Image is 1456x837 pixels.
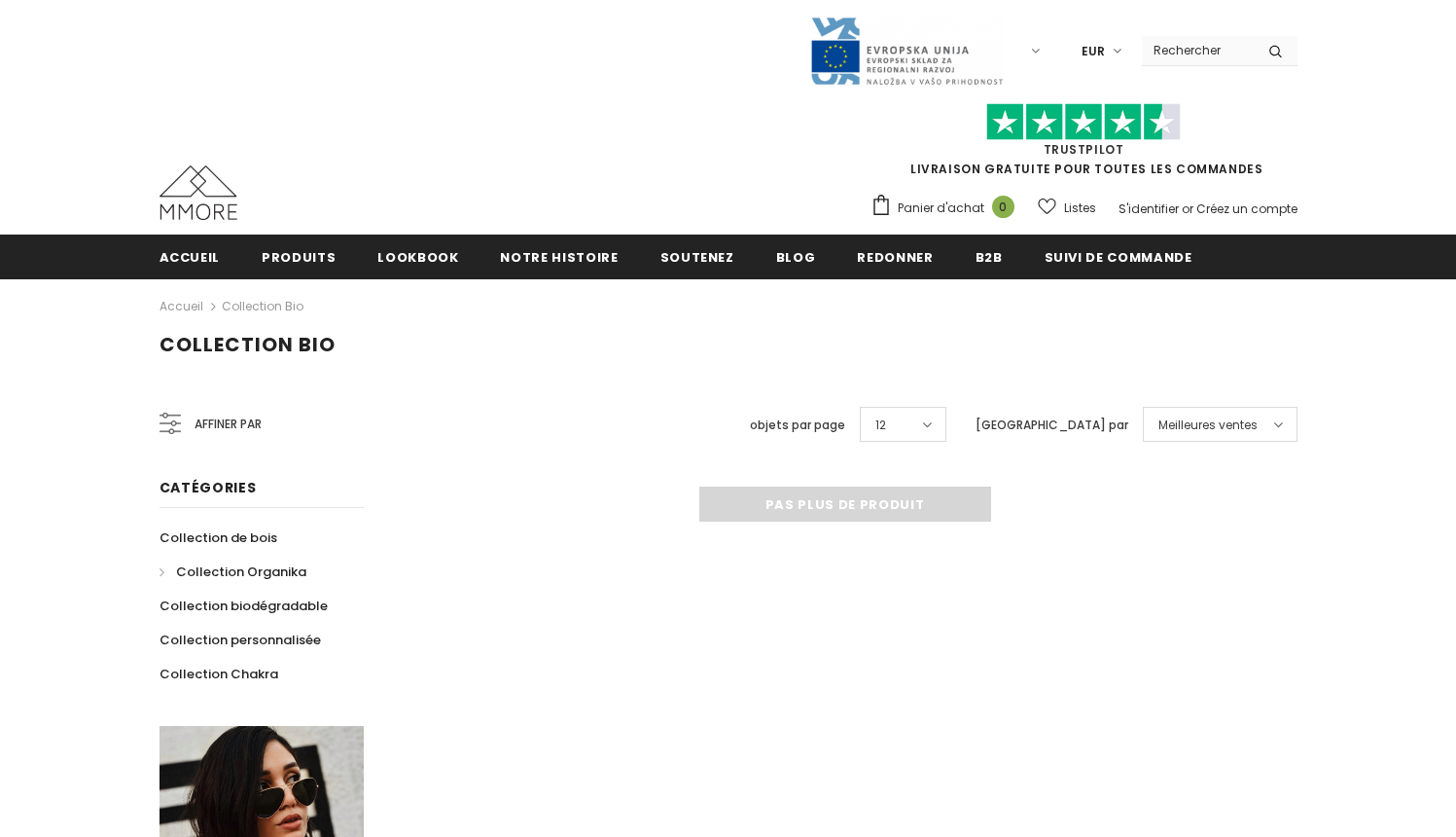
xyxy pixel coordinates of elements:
[1045,235,1192,278] a: Suivi de commande
[976,416,1128,435] label: [GEOGRAPHIC_DATA] par
[750,416,845,435] label: objets par page
[870,112,1297,177] span: LIVRAISON GRATUITE POUR TOUTES LES COMMANDES
[776,248,816,267] span: Blog
[160,657,278,691] a: Collection Chakra
[160,555,306,589] a: Collection Organika
[1064,199,1096,218] span: Listes
[660,235,734,278] a: soutenez
[1119,200,1179,217] a: S'identifier
[809,16,1004,87] img: Javni Razpis
[160,631,321,649] span: Collection personnalisée
[160,597,328,615] span: Collection biodégradable
[809,42,1004,58] a: Javni Razpis
[160,528,277,547] span: Collection de bois
[1196,200,1297,217] a: Créez un compte
[160,478,257,497] span: Catégories
[986,103,1181,141] img: Faites confiance aux étoiles pilotes
[857,248,933,267] span: Redonner
[500,248,618,267] span: Notre histoire
[160,521,277,555] a: Collection de bois
[1038,191,1096,225] a: Listes
[176,563,306,581] span: Collection Organika
[160,165,237,220] img: Cas MMORE
[1158,416,1258,435] span: Meilleures ventes
[262,235,336,278] a: Produits
[195,414,262,435] span: Affiner par
[160,331,336,358] span: Collection Bio
[160,248,221,267] span: Accueil
[160,589,328,623] a: Collection biodégradable
[1082,42,1105,61] span: EUR
[1044,141,1124,158] a: TrustPilot
[976,235,1003,278] a: B2B
[976,248,1003,267] span: B2B
[160,623,321,657] a: Collection personnalisée
[377,235,458,278] a: Lookbook
[875,416,886,435] span: 12
[222,298,303,314] a: Collection Bio
[857,235,933,278] a: Redonner
[377,248,458,267] span: Lookbook
[160,235,221,278] a: Accueil
[1142,36,1254,64] input: Search Site
[1182,200,1193,217] span: or
[660,248,734,267] span: soutenez
[776,235,816,278] a: Blog
[870,194,1024,223] a: Panier d'achat 0
[500,235,618,278] a: Notre histoire
[898,199,984,218] span: Panier d'achat
[160,295,203,318] a: Accueil
[160,665,278,683] span: Collection Chakra
[1045,248,1192,267] span: Suivi de commande
[992,196,1014,218] span: 0
[262,248,336,267] span: Produits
